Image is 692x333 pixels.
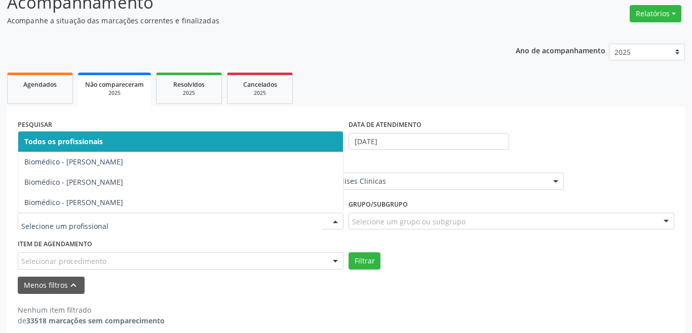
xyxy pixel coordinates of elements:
[23,80,57,89] span: Agendados
[18,277,85,294] button: Menos filtroskeyboard_arrow_up
[18,117,52,133] label: PESQUISAR
[516,44,605,56] p: Ano de acompanhamento
[24,137,103,146] span: Todos os profissionais
[349,197,408,213] label: Grupo/Subgrupo
[173,80,205,89] span: Resolvidos
[26,316,165,325] strong: 33518 marcações sem comparecimento
[630,5,681,22] button: Relatórios
[24,177,123,187] span: Biomédico - [PERSON_NAME]
[24,157,123,166] span: Biomédico - [PERSON_NAME]
[235,89,285,97] div: 2025
[85,80,144,89] span: Não compareceram
[7,15,482,26] p: Acompanhe a situação das marcações correntes e finalizadas
[24,197,123,207] span: Biomédico - [PERSON_NAME]
[18,237,92,252] label: Item de agendamento
[21,216,323,237] input: Selecione um profissional
[18,305,165,315] div: Nenhum item filtrado
[21,256,106,267] span: Selecionar procedimento
[68,280,79,291] i: keyboard_arrow_up
[352,216,466,227] span: Selecione um grupo ou subgrupo
[164,89,214,97] div: 2025
[349,252,380,270] button: Filtrar
[349,117,421,133] label: DATA DE ATENDIMENTO
[243,80,277,89] span: Cancelados
[349,133,509,150] input: Selecione um intervalo
[85,89,144,97] div: 2025
[242,176,543,186] span: Laboratorio Municipal de Analises Clinicas
[18,315,165,326] div: de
